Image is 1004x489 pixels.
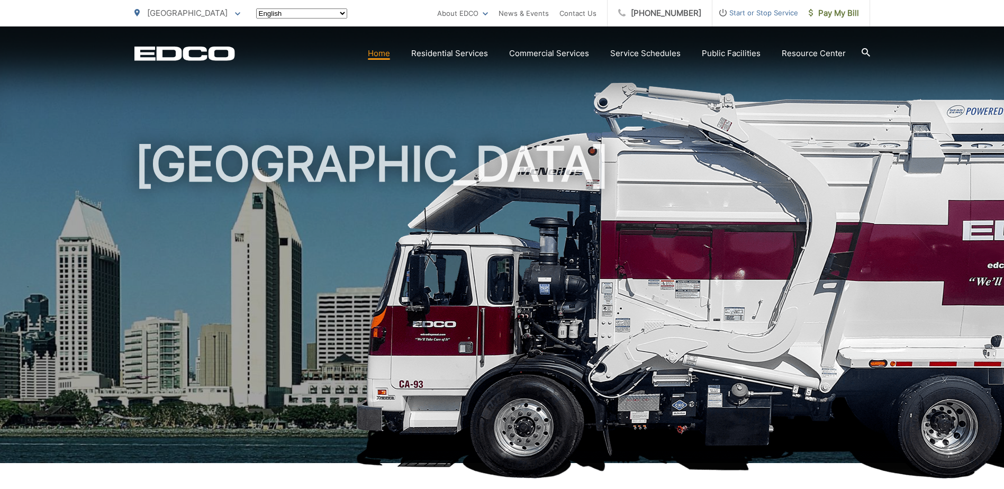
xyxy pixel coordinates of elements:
span: Pay My Bill [809,7,859,20]
a: Contact Us [559,7,596,20]
a: Service Schedules [610,47,681,60]
select: Select a language [256,8,347,19]
a: EDCD logo. Return to the homepage. [134,46,235,61]
a: News & Events [499,7,549,20]
h1: [GEOGRAPHIC_DATA] [134,138,870,473]
a: Residential Services [411,47,488,60]
a: About EDCO [437,7,488,20]
a: Home [368,47,390,60]
a: Resource Center [782,47,846,60]
a: Public Facilities [702,47,761,60]
span: [GEOGRAPHIC_DATA] [147,8,228,18]
a: Commercial Services [509,47,589,60]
